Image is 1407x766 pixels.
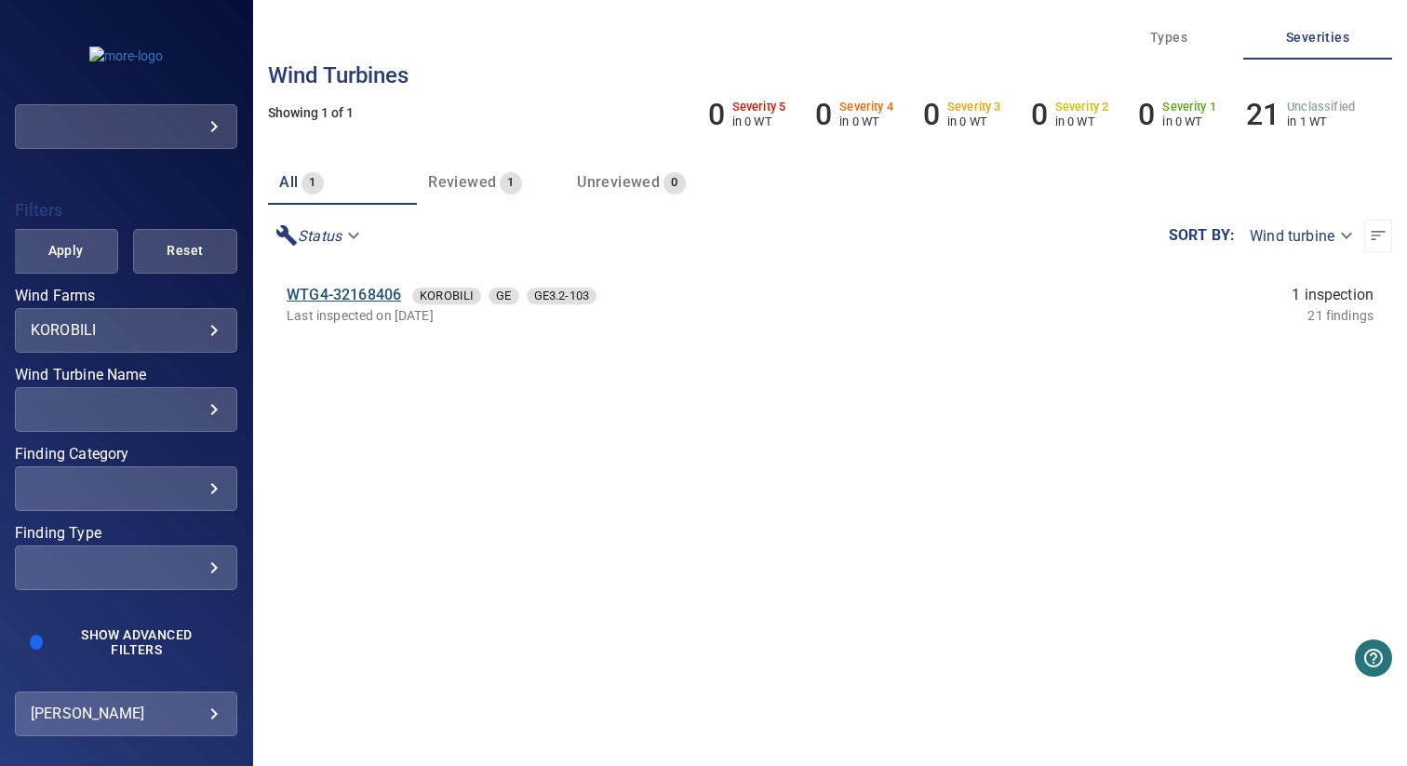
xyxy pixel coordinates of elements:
div: Wind turbine [1235,220,1364,252]
p: in 0 WT [839,114,893,128]
p: in 0 WT [947,114,1001,128]
img: more-logo [89,47,163,65]
span: GE [489,287,518,305]
span: Show Advanced Filters [61,627,211,657]
li: Severity 1 [1138,97,1216,132]
h6: Unclassified [1287,101,1355,114]
div: GE [489,288,518,304]
div: Finding Category [15,466,237,511]
h6: 0 [1031,97,1048,132]
h3: Wind turbines [268,63,1392,87]
li: Severity 3 [923,97,1001,132]
h6: Severity 1 [1162,101,1216,114]
h4: Filters [15,201,237,220]
label: Wind Turbine Name [15,368,237,383]
p: Last inspected on [DATE] [287,306,945,325]
div: KOROBILI [412,288,481,304]
li: Severity 2 [1031,97,1109,132]
h6: Severity 5 [732,101,786,114]
span: Apply [36,239,94,262]
div: Status [268,220,371,252]
em: Status [298,227,342,245]
div: GE3.2-103 [527,288,596,304]
label: Wind Farms [15,289,237,303]
button: Show Advanced Filters [50,620,222,665]
h6: Severity 3 [947,101,1001,114]
button: Sort list from newest to oldest [1364,220,1392,252]
p: 21 findings [1307,306,1373,325]
p: in 0 WT [732,114,786,128]
span: Types [1105,26,1232,49]
div: Finding Type [15,545,237,590]
p: in 1 WT [1287,114,1355,128]
span: GE3.2-103 [527,287,596,305]
span: 1 [500,172,521,194]
h6: Severity 4 [839,101,893,114]
span: Severities [1254,26,1381,49]
span: 0 [663,172,685,194]
span: KOROBILI [412,287,481,305]
h6: 21 [1246,97,1280,132]
p: in 0 WT [1055,114,1109,128]
span: Reset [156,239,214,262]
span: all [279,173,298,191]
div: KOROBILI [31,321,221,339]
h5: Showing 1 of 1 [268,106,1392,120]
span: Unreviewed [577,173,660,191]
button: Reset [133,229,237,274]
div: [PERSON_NAME] [31,699,221,729]
li: Severity Unclassified [1246,97,1355,132]
label: Sort by : [1169,228,1235,243]
p: in 0 WT [1162,114,1216,128]
li: Severity 4 [815,97,893,132]
h6: 0 [923,97,940,132]
h6: 0 [815,97,832,132]
h6: 0 [708,97,725,132]
div: Wind Turbine Name [15,387,237,432]
span: 1 inspection [1292,284,1373,306]
li: Severity 5 [708,97,786,132]
h6: Severity 2 [1055,101,1109,114]
a: WTG4-32168406 [287,286,401,303]
label: Finding Type [15,526,237,541]
span: Reviewed [428,173,496,191]
button: Apply [13,229,117,274]
div: more [15,104,237,149]
span: 1 [301,172,323,194]
div: Wind Farms [15,308,237,353]
h6: 0 [1138,97,1155,132]
label: Finding Category [15,447,237,462]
